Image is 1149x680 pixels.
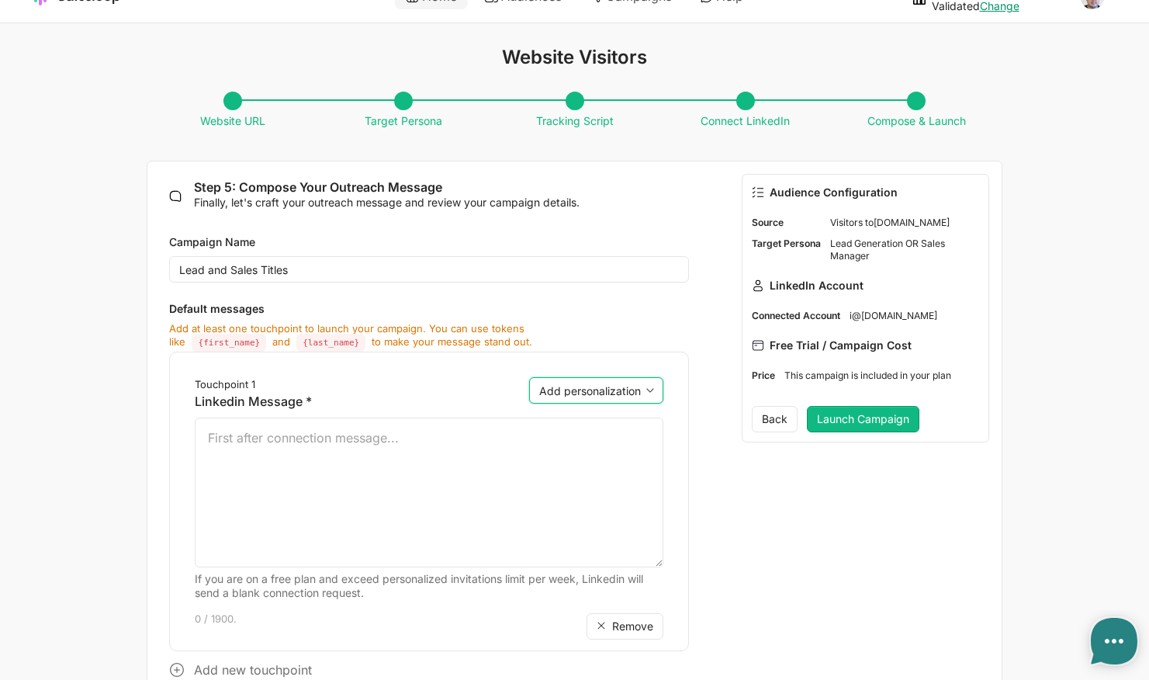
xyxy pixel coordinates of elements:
[529,377,663,404] select: Touchpoint 1Linkedin Message *
[147,47,1002,68] h1: Website Visitors
[357,92,450,128] span: Target Persona
[587,613,663,640] button: Remove
[752,310,840,322] dt: Connected Account
[830,238,979,262] dd: Lead Generation OR Sales Manager
[192,334,266,352] code: {first_name}
[770,279,863,293] span: LinkedIn Account
[850,310,979,322] dd: i@[DOMAIN_NAME]
[169,662,688,678] p: Add new touchpoint
[169,228,688,256] label: Campaign Name
[770,186,898,199] span: Audience Configuration
[752,217,821,229] dt: Source
[752,238,821,262] dt: Target Persona
[830,217,979,229] dd: Visitors to [DOMAIN_NAME]
[169,256,688,283] input: e.g., Q1 Product Manager Outreach
[770,338,912,352] span: Free Trial / Campaign Cost
[296,334,365,352] code: {last_name}
[612,619,653,633] span: Remove
[807,406,919,432] button: Launch Campaign
[752,406,798,432] button: Back
[195,612,237,625] span: 0 / 1900.
[528,92,621,128] span: Tracking Script
[192,92,273,128] span: Website URL
[169,295,688,319] p: Default messages
[169,322,688,349] p: Add at least one touchpoint to launch your campaign. You can use tokens like and to make your mes...
[195,377,420,391] p: Touchpoint 1
[195,572,663,600] div: If you are on a free plan and exceed personalized invitations limit per week, Linkedin will send ...
[195,394,420,408] p: Linkedin Message *
[860,92,974,128] span: Compose & Launch
[194,180,688,196] h2: Step 5: Compose Your Outreach Message
[752,369,775,382] dt: Price
[784,369,951,381] span: This campaign is included in your plan
[693,92,798,128] span: Connect LinkedIn
[194,196,688,210] p: Finally, let's craft your outreach message and review your campaign details.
